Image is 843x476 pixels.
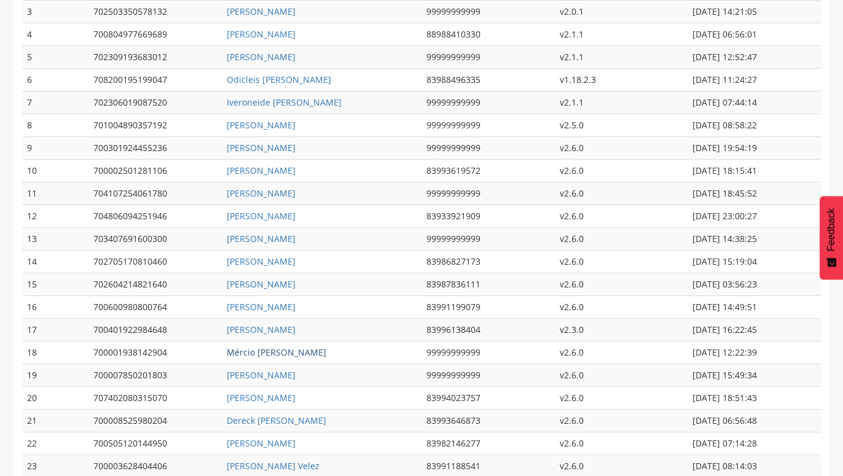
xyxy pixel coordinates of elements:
[555,341,688,364] td: v2.6.0
[688,182,821,205] td: [DATE] 18:45:52
[688,251,821,273] td: [DATE] 15:19:04
[22,46,88,69] td: 5
[555,228,688,251] td: v2.6.0
[555,251,688,273] td: v2.6.0
[227,165,296,176] a: [PERSON_NAME]
[22,432,88,455] td: 22
[88,137,222,160] td: 700301924455236
[555,182,688,205] td: v2.6.0
[22,92,88,114] td: 7
[421,319,555,341] td: 83996138404
[421,1,555,23] td: 99999999999
[227,233,296,244] a: [PERSON_NAME]
[88,319,222,341] td: 700401922984648
[421,364,555,387] td: 99999999999
[688,137,821,160] td: [DATE] 19:54:19
[88,23,222,46] td: 700804977669689
[227,51,296,63] a: [PERSON_NAME]
[688,92,821,114] td: [DATE] 07:44:14
[421,23,555,46] td: 88988410330
[22,69,88,92] td: 6
[555,273,688,296] td: v2.6.0
[555,137,688,160] td: v2.6.0
[227,28,296,40] a: [PERSON_NAME]
[421,341,555,364] td: 99999999999
[421,92,555,114] td: 99999999999
[22,387,88,410] td: 20
[227,210,296,222] a: [PERSON_NAME]
[688,23,821,46] td: [DATE] 06:56:01
[421,228,555,251] td: 99999999999
[555,205,688,228] td: v2.6.0
[227,346,326,358] a: Mércio [PERSON_NAME]
[555,296,688,319] td: v2.6.0
[688,114,821,137] td: [DATE] 08:58:22
[88,92,222,114] td: 702306019087520
[88,296,222,319] td: 700600980800764
[22,137,88,160] td: 9
[688,228,821,251] td: [DATE] 14:38:25
[688,410,821,432] td: [DATE] 06:56:48
[227,256,296,267] a: [PERSON_NAME]
[227,119,296,131] a: [PERSON_NAME]
[88,364,222,387] td: 700007850201803
[88,341,222,364] td: 700001938142904
[227,324,296,335] a: [PERSON_NAME]
[688,387,821,410] td: [DATE] 18:51:43
[421,69,555,92] td: 83988496335
[688,341,821,364] td: [DATE] 12:22:39
[688,432,821,455] td: [DATE] 07:14:28
[688,296,821,319] td: [DATE] 14:49:51
[227,74,331,85] a: Odicleis [PERSON_NAME]
[421,296,555,319] td: 83991199079
[88,228,222,251] td: 703407691600300
[555,364,688,387] td: v2.6.0
[22,23,88,46] td: 4
[22,364,88,387] td: 19
[688,46,821,69] td: [DATE] 12:52:47
[22,341,88,364] td: 18
[421,182,555,205] td: 99999999999
[88,410,222,432] td: 700008525980204
[555,23,688,46] td: v2.1.1
[227,301,296,313] a: [PERSON_NAME]
[227,437,296,449] a: [PERSON_NAME]
[421,410,555,432] td: 83993646873
[688,205,821,228] td: [DATE] 23:00:27
[227,187,296,199] a: [PERSON_NAME]
[227,415,326,426] a: Dereck [PERSON_NAME]
[88,273,222,296] td: 702604214821640
[421,46,555,69] td: 99999999999
[421,137,555,160] td: 99999999999
[22,114,88,137] td: 8
[688,69,821,92] td: [DATE] 11:24:27
[227,460,320,472] a: [PERSON_NAME] Velez
[88,205,222,228] td: 704806094251946
[22,205,88,228] td: 12
[555,1,688,23] td: v2.0.1
[421,387,555,410] td: 83994023757
[421,114,555,137] td: 99999999999
[88,114,222,137] td: 701004890357192
[22,228,88,251] td: 13
[88,1,222,23] td: 702503350578132
[88,182,222,205] td: 704107254061780
[421,205,555,228] td: 83933921909
[826,208,837,251] span: Feedback
[555,319,688,341] td: v2.3.0
[227,6,296,17] a: [PERSON_NAME]
[22,182,88,205] td: 11
[421,160,555,182] td: 83993619572
[555,46,688,69] td: v2.1.1
[555,432,688,455] td: v2.6.0
[88,160,222,182] td: 700002501281106
[688,319,821,341] td: [DATE] 16:22:45
[688,364,821,387] td: [DATE] 15:49:34
[22,273,88,296] td: 15
[88,387,222,410] td: 707402080315070
[227,369,296,381] a: [PERSON_NAME]
[421,432,555,455] td: 83982146277
[820,196,843,279] button: Feedback - Mostrar pesquisa
[555,69,688,92] td: v1.18.2.3
[688,273,821,296] td: [DATE] 03:56:23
